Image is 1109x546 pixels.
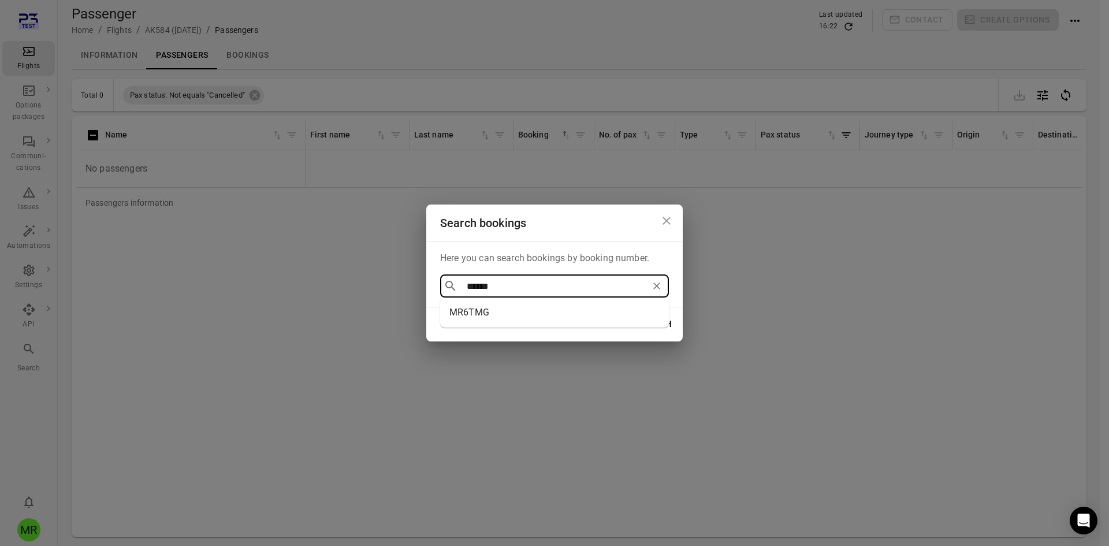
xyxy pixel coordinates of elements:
button: Clear [649,278,665,294]
li: MR6TMG [440,302,669,323]
button: Close dialog [655,209,678,232]
h2: Search bookings [426,205,683,242]
p: Here you can search bookings by booking number. [440,251,669,265]
div: Open Intercom Messenger [1070,507,1097,534]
